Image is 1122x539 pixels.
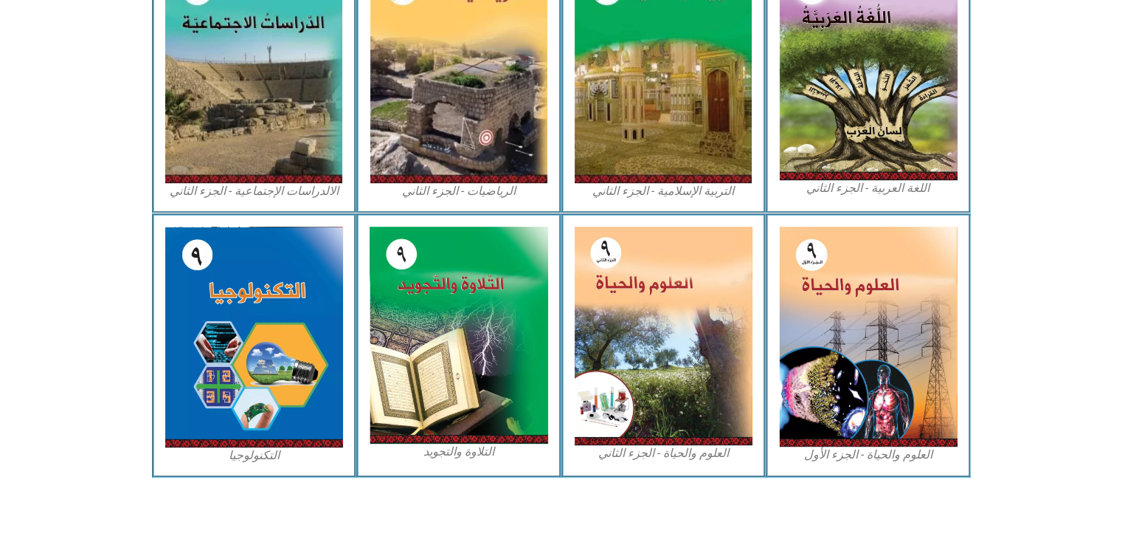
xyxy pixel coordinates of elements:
figcaption: الالدراسات الإجتماعية - الجزء الثاني [165,183,344,199]
figcaption: التربية الإسلامية - الجزء الثاني [575,183,753,199]
figcaption: الرياضيات - الجزء الثاني [370,183,548,199]
figcaption: التكنولوجيا [165,447,344,464]
figcaption: التلاوة والتجويد [370,444,548,460]
figcaption: اللغة العربية - الجزء الثاني [779,180,957,196]
figcaption: العلوم والحياة - الجزء الأول [779,447,957,463]
figcaption: العلوم والحياة - الجزء الثاني [575,445,753,461]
